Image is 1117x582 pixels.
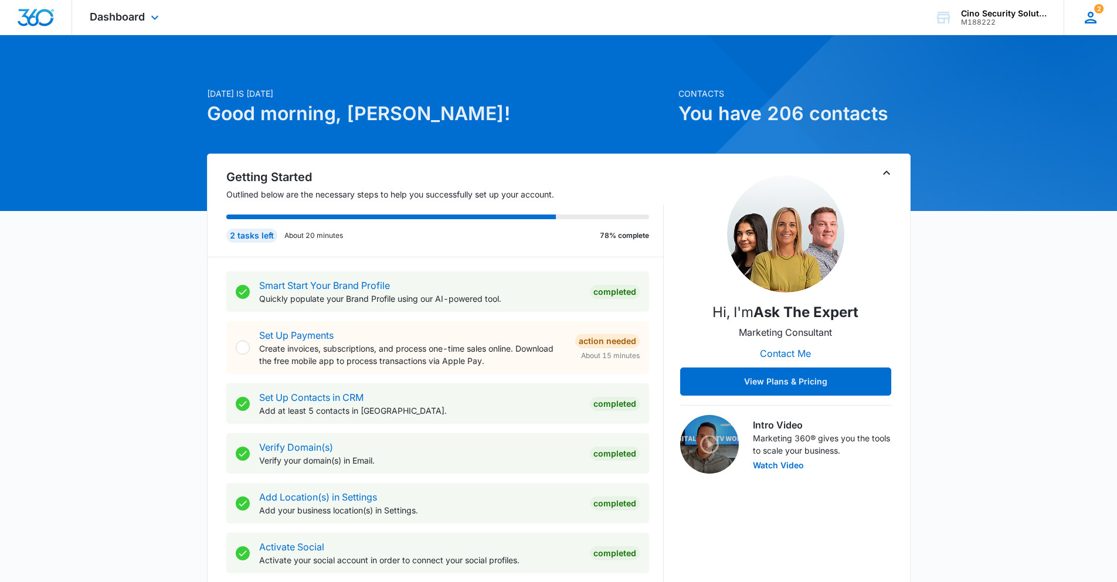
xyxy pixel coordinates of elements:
[259,329,334,341] a: Set Up Payments
[259,392,364,403] a: Set Up Contacts in CRM
[961,9,1047,18] div: account name
[600,230,649,241] p: 78% complete
[590,447,640,461] div: Completed
[680,415,739,474] img: Intro Video
[590,496,640,510] div: Completed
[259,441,333,453] a: Verify Domain(s)
[581,350,640,361] span: About 15 minutes
[1094,4,1104,13] span: 2
[678,87,911,100] p: Contacts
[727,175,844,292] img: Ask the Expert
[678,100,911,128] h1: You have 206 contacts
[575,334,640,348] div: Action Needed
[748,339,823,367] button: Contact Me
[1094,4,1104,13] div: notifications count
[226,188,664,200] p: Outlined below are the necessary steps to help you successfully set up your account.
[753,418,891,432] h3: Intro Video
[739,325,832,339] p: Marketing Consultant
[961,18,1047,26] div: account id
[259,541,324,553] a: Activate Social
[590,285,640,299] div: Completed
[680,367,891,396] button: View Plans & Pricing
[90,11,145,23] span: Dashboard
[259,454,580,467] p: Verify your domain(s) in Email.
[712,302,858,323] p: Hi, I'm
[590,546,640,560] div: Completed
[259,404,580,417] p: Add at least 5 contacts in [GEOGRAPHIC_DATA].
[207,87,671,100] p: [DATE] is [DATE]
[259,491,377,503] a: Add Location(s) in Settings
[226,168,664,186] h2: Getting Started
[590,397,640,411] div: Completed
[259,504,580,516] p: Add your business location(s) in Settings.
[226,229,277,243] div: 2 tasks left
[207,100,671,128] h1: Good morning, [PERSON_NAME]!
[259,292,580,305] p: Quickly populate your Brand Profile using our AI-powered tool.
[753,432,891,457] p: Marketing 360® gives you the tools to scale your business.
[284,230,343,241] p: About 20 minutes
[259,280,390,291] a: Smart Start Your Brand Profile
[259,554,580,566] p: Activate your social account in order to connect your social profiles.
[880,166,894,180] button: Toggle Collapse
[753,461,804,469] button: Watch Video
[259,342,566,367] p: Create invoices, subscriptions, and process one-time sales online. Download the free mobile app t...
[753,304,858,321] strong: Ask the Expert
